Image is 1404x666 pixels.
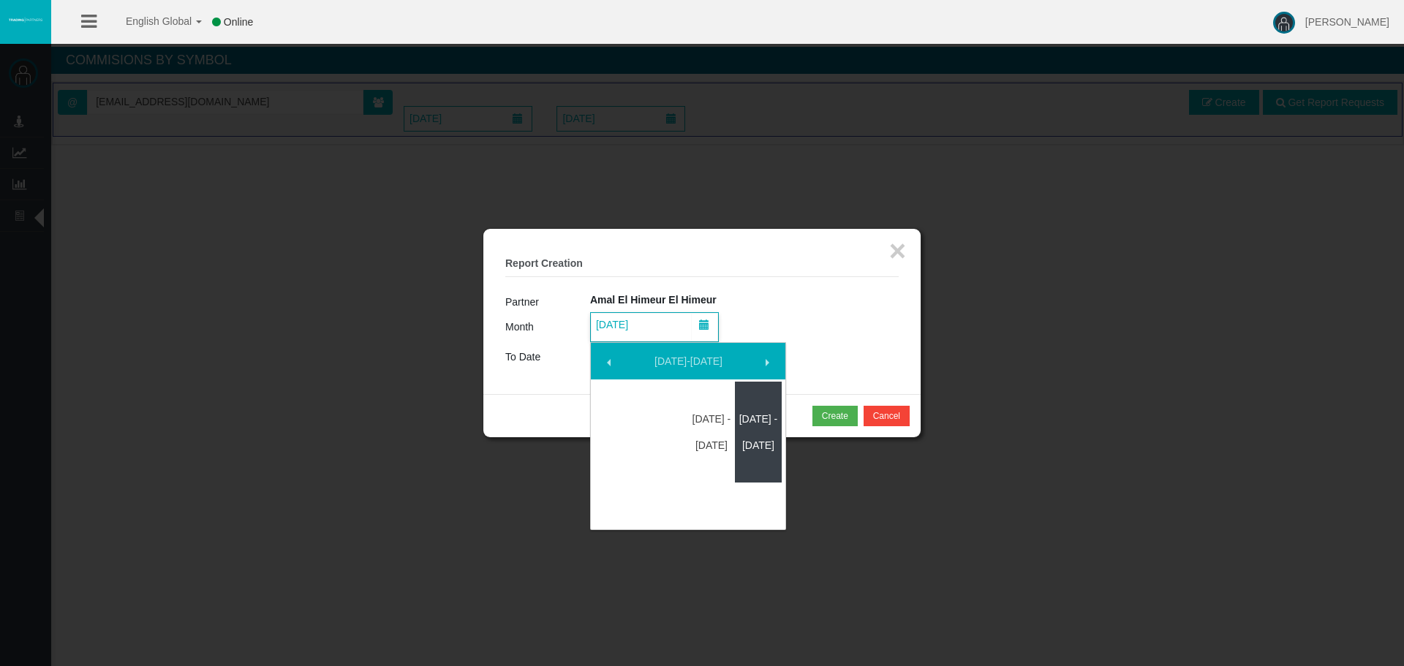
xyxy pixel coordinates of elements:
div: Create [822,409,848,423]
button: × [889,236,906,265]
b: Report Creation [505,257,583,269]
span: [PERSON_NAME] [1305,16,1389,28]
td: Month [505,312,590,342]
span: Online [224,16,253,28]
button: Create [812,406,858,426]
img: user-image [1273,12,1295,34]
img: logo.svg [7,17,44,23]
label: Amal El Himeur El Himeur [590,292,717,309]
td: To Date [505,342,590,372]
a: [DATE] - [DATE] [688,406,735,458]
a: [DATE] - [DATE] [735,406,782,458]
button: Cancel [864,406,910,426]
td: Partner [505,292,590,312]
span: English Global [107,15,192,27]
span: [DATE] [592,314,633,335]
a: [DATE]-[DATE] [626,348,752,374]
